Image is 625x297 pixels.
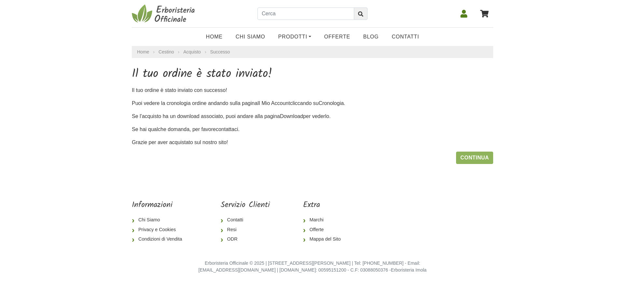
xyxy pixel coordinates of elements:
p: Se hai qualche domanda, per favore . [132,126,493,133]
a: Home [200,30,229,43]
a: Privacy e Cookies [132,225,187,235]
a: Blog [357,30,385,43]
h5: Servizio Clienti [221,200,270,210]
a: OFFERTE [318,30,357,43]
h5: Informazioni [132,200,187,210]
p: Puoi vedere la cronologia ordine andando sulla pagina cliccando su . [132,99,493,107]
a: Home [137,49,149,55]
h1: Il tuo ordine è stato inviato! [132,67,493,81]
a: Cestino [159,49,174,55]
a: Condizioni di Vendita [132,234,187,244]
a: Chi Siamo [229,30,272,43]
a: Contatti [385,30,425,43]
a: Offerte [303,225,346,235]
a: Acquisto [183,49,201,55]
input: Cerca [257,7,354,20]
a: Resi [221,225,270,235]
a: Cronologia [319,100,344,106]
a: Prodotti [272,30,318,43]
a: Continua [456,152,493,164]
a: Download [280,113,303,119]
small: Erboristeria Officinale © 2025 | [STREET_ADDRESS][PERSON_NAME] | Tel: [PHONE_NUMBER] - Email: [EM... [199,260,427,273]
nav: breadcrumb [132,46,493,58]
a: contattaci [216,126,238,132]
img: Erboristeria Officinale [132,4,197,23]
a: Il Mio Account [257,100,290,106]
div: Se l'acquisto ha un download associato, puoi andare alla pagina per vederlo. [127,67,498,164]
iframe: fb:page Facebook Social Plugin [379,200,493,223]
a: Erboristeria Imola [391,267,427,273]
p: Grazie per aver acquistato sul nostro sito! [132,139,493,146]
h5: Extra [303,200,346,210]
a: Contatti [221,215,270,225]
a: Chi Siamo [132,215,187,225]
a: Mappa del Sito [303,234,346,244]
p: Il tuo ordine è stato inviato con successo! [132,86,493,94]
a: ODR [221,234,270,244]
a: Successo [210,49,230,54]
a: Marchi [303,215,346,225]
